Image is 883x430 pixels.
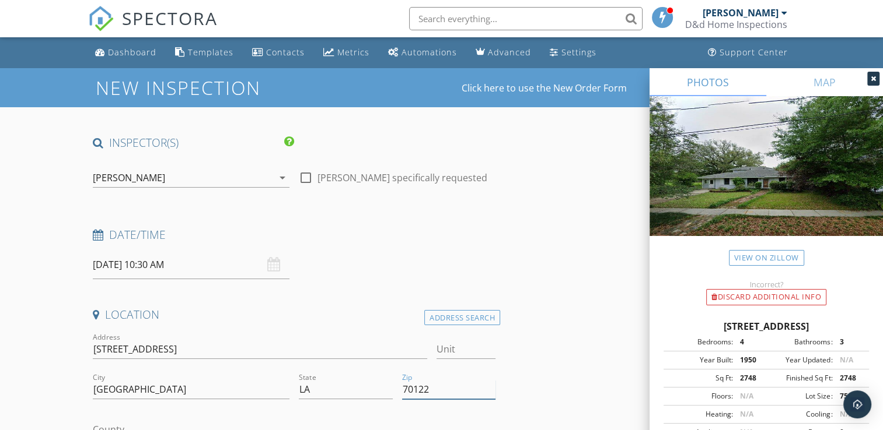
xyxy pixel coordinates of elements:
[88,16,218,40] a: SPECTORA
[740,391,753,401] span: N/A
[650,280,883,289] div: Incorrect?
[247,42,309,64] a: Contacts
[703,7,779,19] div: [PERSON_NAME]
[766,409,832,420] div: Cooling:
[832,373,865,383] div: 2748
[667,337,733,347] div: Bedrooms:
[733,373,766,383] div: 2748
[720,47,788,58] div: Support Center
[462,83,627,93] a: Click here to use the New Order Form
[733,355,766,365] div: 1950
[88,6,114,31] img: The Best Home Inspection Software - Spectora
[170,42,238,64] a: Templates
[667,373,733,383] div: Sq Ft:
[703,42,793,64] a: Support Center
[664,319,869,333] div: [STREET_ADDRESS]
[832,337,865,347] div: 3
[93,307,495,322] h4: Location
[561,47,596,58] div: Settings
[685,19,787,30] div: D&d Home Inspections
[766,355,832,365] div: Year Updated:
[93,135,294,150] h4: INSPECTOR(S)
[96,77,354,98] h1: New Inspection
[402,47,457,58] div: Automations
[766,391,832,401] div: Lot Size:
[650,68,766,96] a: PHOTOS
[93,172,165,183] div: [PERSON_NAME]
[319,42,374,64] a: Metrics
[843,390,871,418] div: Open Intercom Messenger
[839,409,853,419] span: N/A
[424,310,500,326] div: Address Search
[383,42,462,64] a: Automations (Basic)
[122,6,218,30] span: SPECTORA
[188,47,233,58] div: Templates
[93,251,289,279] input: Select date
[766,68,883,96] a: MAP
[650,96,883,264] img: streetview
[740,409,753,419] span: N/A
[337,47,369,58] div: Metrics
[471,42,536,64] a: Advanced
[733,337,766,347] div: 4
[317,172,487,184] label: [PERSON_NAME] specifically requested
[766,337,832,347] div: Bathrooms:
[667,355,733,365] div: Year Built:
[93,227,495,242] h4: Date/Time
[266,47,305,58] div: Contacts
[108,47,156,58] div: Dashboard
[729,250,804,266] a: View on Zillow
[409,7,643,30] input: Search everything...
[545,42,601,64] a: Settings
[832,391,865,401] div: 7500
[667,409,733,420] div: Heating:
[706,289,826,305] div: Discard Additional info
[275,171,289,185] i: arrow_drop_down
[488,47,531,58] div: Advanced
[667,391,733,401] div: Floors:
[90,42,161,64] a: Dashboard
[839,355,853,365] span: N/A
[766,373,832,383] div: Finished Sq Ft:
